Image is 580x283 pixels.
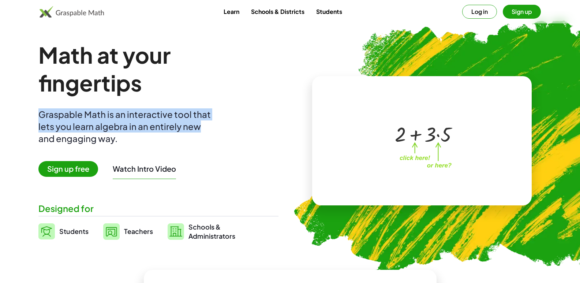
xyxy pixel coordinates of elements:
img: svg%3e [38,223,55,239]
button: Watch Intro Video [113,164,176,174]
a: Schools & Districts [245,5,310,18]
button: Sign up [503,5,541,19]
span: Teachers [124,227,153,235]
a: Learn [218,5,245,18]
img: svg%3e [103,223,120,240]
div: Designed for [38,202,278,215]
span: Schools & Administrators [188,222,235,241]
a: Schools &Administrators [168,222,235,241]
img: svg%3e [168,223,184,240]
a: Students [310,5,348,18]
a: Students [38,222,89,241]
h1: Math at your fingertips [38,41,271,97]
div: Graspable Math is an interactive tool that lets you learn algebra in an entirely new and engaging... [38,108,214,145]
a: Teachers [103,222,153,241]
button: Log in [462,5,497,19]
span: Students [59,227,89,235]
span: Sign up free [38,161,98,177]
